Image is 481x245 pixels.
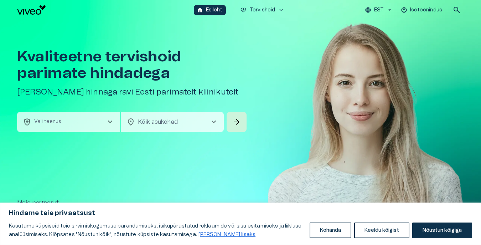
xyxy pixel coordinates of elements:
[237,5,288,15] button: ecg_heartTervishoidkeyboard_arrow_down
[410,6,442,14] p: Iseteenindus
[240,7,247,13] span: ecg_heart
[452,6,461,14] span: search
[198,232,256,238] a: Loe lisaks
[310,223,351,238] button: Kohanda
[138,118,198,126] p: Kõik asukohad
[17,199,464,207] p: Meie partnerid :
[354,223,409,238] button: Keeldu kõigist
[17,112,120,132] button: health_and_safetyVali teenuschevron_right
[232,118,241,126] span: arrow_forward
[206,6,222,14] p: Esileht
[126,118,135,126] span: location_on
[364,5,394,15] button: EST
[9,209,472,218] p: Hindame teie privaatsust
[400,5,444,15] button: Iseteenindus
[17,49,248,81] h1: Kvaliteetne tervishoid parimate hindadega
[9,222,304,239] p: Kasutame küpsiseid teie sirvimiskogemuse parandamiseks, isikupärastatud reklaamide või sisu esita...
[17,5,46,15] img: Viveo logo
[197,7,203,13] span: home
[194,5,226,15] button: homeEsileht
[17,5,191,15] a: Navigate to homepage
[227,112,247,132] button: Search
[210,118,218,126] span: chevron_right
[23,118,31,126] span: health_and_safety
[278,7,284,13] span: keyboard_arrow_down
[34,118,62,126] p: Vali teenus
[374,6,384,14] p: EST
[106,118,114,126] span: chevron_right
[412,223,472,238] button: Nõustun kõigiga
[17,87,248,97] h5: [PERSON_NAME] hinnaga ravi Eesti parimatelt kliinikutelt
[249,6,275,14] p: Tervishoid
[450,3,464,17] button: open search modal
